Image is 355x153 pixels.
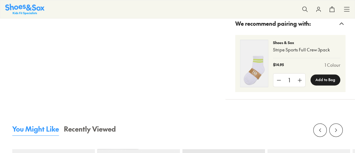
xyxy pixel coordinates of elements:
[235,14,311,32] span: We recommend pairing with:
[12,124,59,136] button: You Might Like
[240,40,268,87] img: 4-493186_1
[284,73,294,87] div: 1
[273,40,340,45] p: Shoes & Sox
[225,12,355,35] button: We recommend pairing with:
[273,62,284,68] p: $14.95
[273,47,340,53] p: Stripe Sports Full Crew 3pack
[64,124,116,136] button: Recently Viewed
[325,62,340,68] a: 1 Colour
[5,4,45,14] a: Shoes & Sox
[5,4,45,14] img: SNS_Logo_Responsive.svg
[310,74,340,85] button: Add to Bag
